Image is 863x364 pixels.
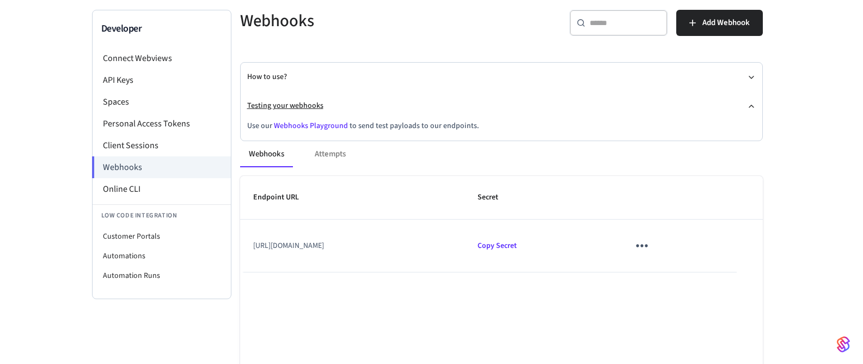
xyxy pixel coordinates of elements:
[93,135,231,156] li: Client Sessions
[93,47,231,69] li: Connect Webviews
[240,141,763,167] div: ant example
[240,141,293,167] button: Webhooks
[93,69,231,91] li: API Keys
[101,21,222,37] h3: Developer
[247,120,756,141] div: Testing your webhooks
[478,189,512,206] span: Secret
[676,10,763,36] button: Add Webhook
[247,63,756,92] button: How to use?
[93,113,231,135] li: Personal Access Tokens
[240,220,465,272] td: [URL][DOMAIN_NAME]
[93,227,231,246] li: Customer Portals
[93,266,231,286] li: Automation Runs
[274,120,348,131] a: Webhooks Playground
[247,120,756,132] p: Use our to send test payloads to our endpoints.
[837,336,850,353] img: SeamLogoGradient.69752ec5.svg
[93,204,231,227] li: Low Code Integration
[240,176,763,272] table: sticky table
[93,91,231,113] li: Spaces
[253,189,313,206] span: Endpoint URL
[240,10,495,32] h5: Webhooks
[702,16,750,30] span: Add Webhook
[92,156,231,178] li: Webhooks
[247,92,756,120] button: Testing your webhooks
[478,240,517,251] span: Copied!
[93,178,231,200] li: Online CLI
[93,246,231,266] li: Automations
